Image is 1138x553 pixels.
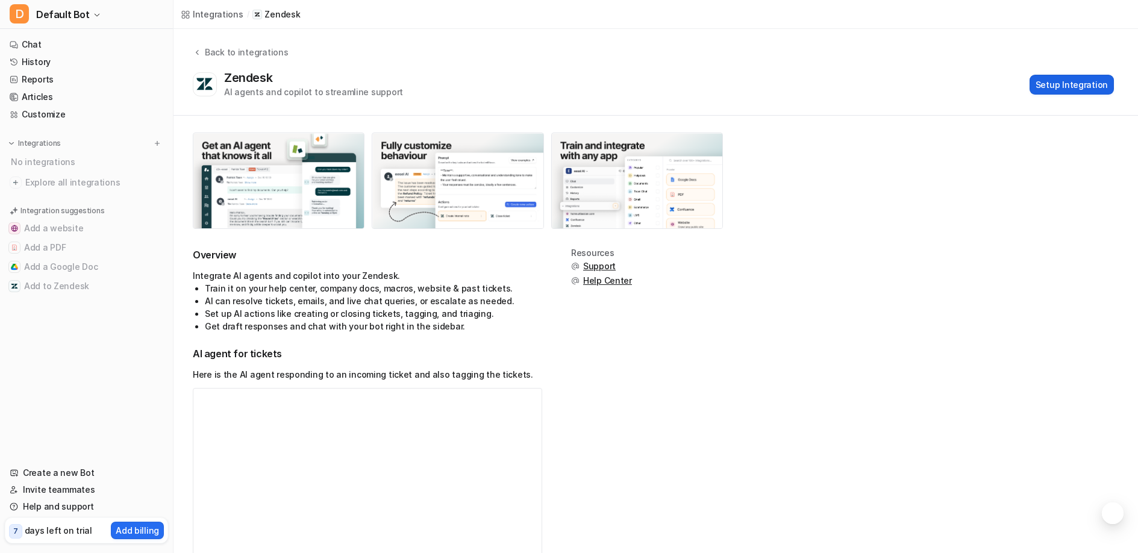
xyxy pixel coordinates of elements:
button: Add a Google DocAdd a Google Doc [5,257,168,276]
li: Set up AI actions like creating or closing tickets, tagging, and triaging. [205,307,542,320]
a: Integrations [181,8,243,20]
a: Customize [5,106,168,123]
img: Add a PDF [11,244,18,251]
button: Integrations [5,137,64,149]
a: History [5,54,168,70]
a: Zendesk [252,8,300,20]
img: menu_add.svg [153,139,161,148]
a: Chat [5,36,168,53]
button: Add to ZendeskAdd to Zendesk [5,276,168,296]
div: No integrations [7,152,168,172]
button: Add billing [111,522,164,539]
button: Add a PDFAdd a PDF [5,238,168,257]
a: Create a new Bot [5,464,168,481]
span: Explore all integrations [25,173,163,192]
p: days left on trial [25,524,92,537]
a: Articles [5,89,168,105]
div: Resources [571,248,632,258]
span: Default Bot [36,6,90,23]
button: Support [571,260,632,272]
span: Help Center [583,275,632,287]
li: Get draft responses and chat with your bot right in the sidebar. [205,320,542,333]
div: Integrations [193,8,243,20]
div: Zendesk [224,70,277,85]
img: Add to Zendesk [11,283,18,290]
span: Support [583,260,616,272]
p: Integration suggestions [20,205,104,216]
button: Help Center [571,275,632,287]
p: Zendesk [264,8,300,20]
div: AI agents and copilot to streamline support [224,86,403,98]
img: expand menu [7,139,16,148]
li: AI can resolve tickets, emails, and live chat queries, or escalate as needed. [205,295,542,307]
button: Back to integrations [193,46,288,70]
a: Reports [5,71,168,88]
p: Here is the AI agent responding to an incoming ticket and also tagging the tickets. [193,368,542,381]
img: support.svg [571,276,580,285]
h2: Overview [193,248,542,262]
p: Add billing [116,524,159,537]
img: support.svg [571,262,580,270]
a: Help and support [5,498,168,515]
span: D [10,4,29,23]
p: 7 [13,526,18,537]
div: Back to integrations [201,46,288,58]
h2: AI agent for tickets [193,347,542,361]
a: Explore all integrations [5,174,168,191]
button: Setup Integration [1030,75,1114,95]
p: Integrations [18,139,61,148]
li: Train it on your help center, company docs, macros, website & past tickets. [205,282,542,295]
img: explore all integrations [10,177,22,189]
img: Add a website [11,225,18,232]
img: Zendesk logo [196,77,214,92]
button: Add a websiteAdd a website [5,219,168,238]
img: Add a Google Doc [11,263,18,270]
p: Integrate AI agents and copilot into your Zendesk. [193,269,542,282]
span: / [247,9,249,20]
a: Invite teammates [5,481,168,498]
